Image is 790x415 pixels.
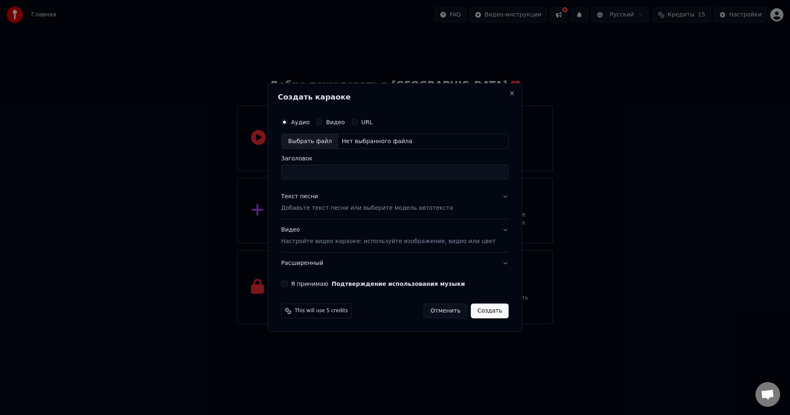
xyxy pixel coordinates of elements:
[361,119,373,125] label: URL
[281,134,338,149] div: Выбрать файл
[281,237,495,246] p: Настройте видео караоке: используйте изображение, видео или цвет
[338,137,416,146] div: Нет выбранного файла
[326,119,345,125] label: Видео
[281,204,453,213] p: Добавьте текст песни или выберите модель автотекста
[278,93,512,101] h2: Создать караоке
[295,308,348,314] span: This will use 5 credits
[471,304,509,318] button: Создать
[281,186,509,219] button: Текст песниДобавьте текст песни или выберите модель автотекста
[281,220,509,253] button: ВидеоНастройте видео караоке: используйте изображение, видео или цвет
[281,253,509,274] button: Расширенный
[281,226,495,246] div: Видео
[423,304,467,318] button: Отменить
[291,281,465,287] label: Я принимаю
[291,119,309,125] label: Аудио
[281,156,509,162] label: Заголовок
[332,281,465,287] button: Я принимаю
[281,193,318,201] div: Текст песни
